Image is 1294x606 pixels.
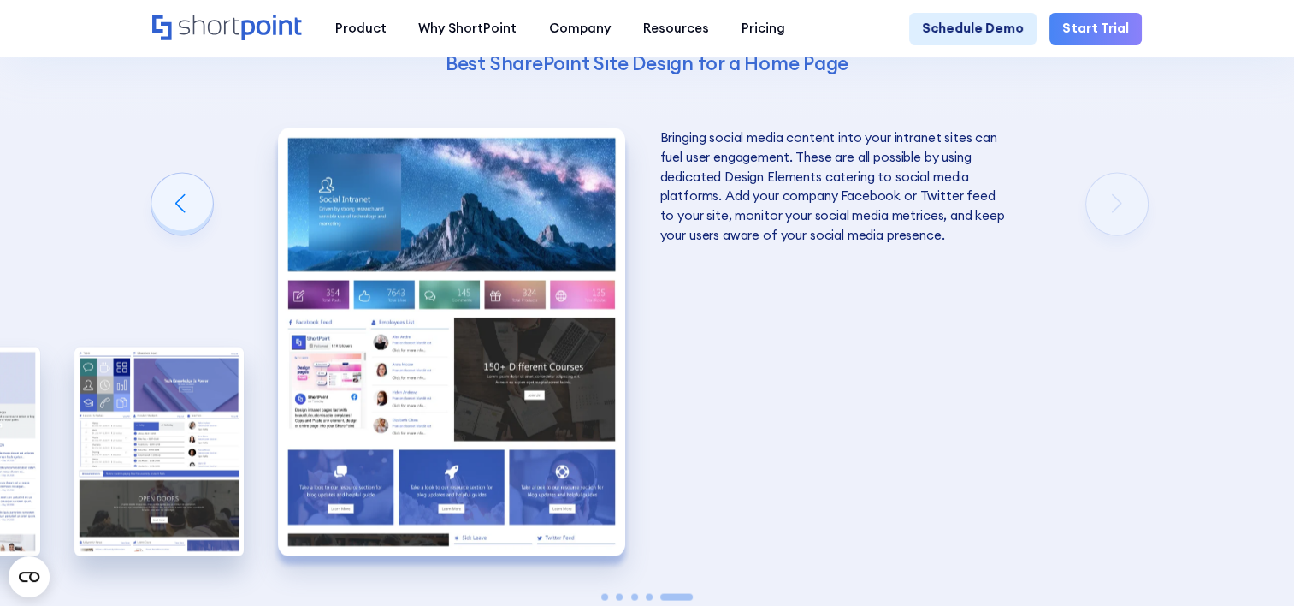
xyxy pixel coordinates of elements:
[278,128,626,556] div: 5 / 5
[659,128,1007,245] p: Bringing social media content into your intranet sites can fuel user engagement. These are all po...
[402,13,533,45] a: Why ShortPoint
[1049,13,1142,45] a: Start Trial
[627,13,725,45] a: Resources
[549,19,611,39] div: Company
[152,15,303,42] a: Home
[151,174,213,235] div: Previous slide
[631,594,638,601] span: Go to slide 3
[9,556,50,597] button: Open CMP widget
[74,348,244,555] img: Best SharePoint Intranet Examples
[643,19,709,39] div: Resources
[418,19,517,39] div: Why ShortPoint
[74,348,244,555] div: 4 / 5
[283,50,1011,75] h4: Best SharePoint Site Design for a Home Page
[742,19,785,39] div: Pricing
[533,13,627,45] a: Company
[1208,524,1294,606] iframe: Chat Widget
[725,13,801,45] a: Pricing
[319,13,403,45] a: Product
[601,594,608,601] span: Go to slide 1
[909,13,1037,45] a: Schedule Demo
[278,128,626,556] img: Best SharePoint Intranet Site Designs
[334,19,386,39] div: Product
[616,594,623,601] span: Go to slide 2
[660,594,693,601] span: Go to slide 5
[646,594,653,601] span: Go to slide 4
